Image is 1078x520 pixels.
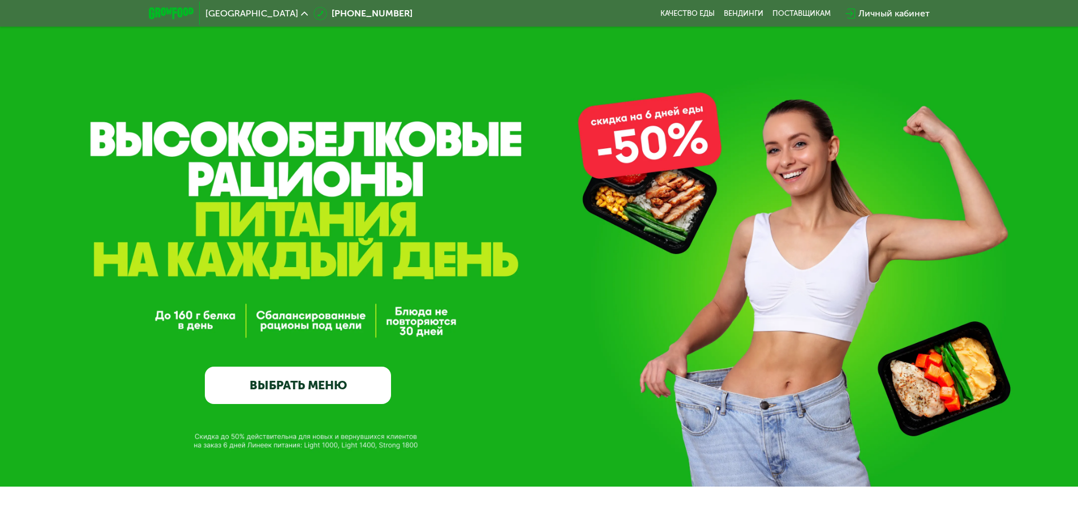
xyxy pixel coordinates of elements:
[660,9,715,18] a: Качество еды
[205,9,298,18] span: [GEOGRAPHIC_DATA]
[858,7,930,20] div: Личный кабинет
[313,7,413,20] a: [PHONE_NUMBER]
[772,9,831,18] div: поставщикам
[724,9,763,18] a: Вендинги
[205,367,391,404] a: ВЫБРАТЬ МЕНЮ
